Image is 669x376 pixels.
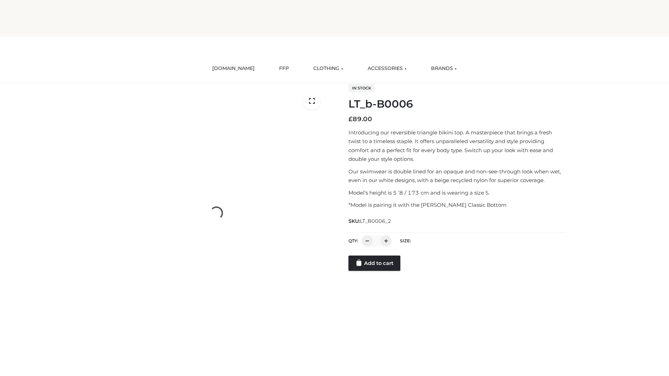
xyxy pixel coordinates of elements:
label: QTY: [348,238,358,243]
a: CLOTHING [308,61,348,76]
a: FFP [274,61,294,76]
p: *Model is pairing it with the [PERSON_NAME] Classic Bottom [348,201,566,210]
bdi: 89.00 [348,115,372,123]
h1: LT_b-B0006 [348,98,566,110]
p: Introducing our reversible triangle bikini top. A masterpiece that brings a fresh twist to a time... [348,128,566,164]
span: In stock [348,84,375,92]
a: Add to cart [348,256,400,271]
span: SKU: [348,217,392,225]
p: Our swimwear is double lined for an opaque and non-see-through look when wet, even in our white d... [348,167,566,185]
a: [DOMAIN_NAME] [207,61,260,76]
a: BRANDS [426,61,462,76]
span: LT_B0006_2 [360,218,391,224]
span: £ [348,115,353,123]
p: Model’s height is 5 ‘8 / 173 cm and is wearing a size S. [348,188,566,197]
a: ACCESSORIES [362,61,412,76]
label: Size: [400,238,411,243]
